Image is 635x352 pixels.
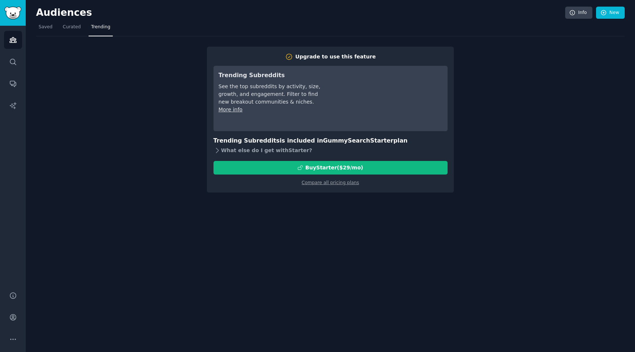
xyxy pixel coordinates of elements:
[36,7,565,19] h2: Audiences
[332,71,442,126] iframe: YouTube video player
[323,137,393,144] span: GummySearch Starter
[565,7,592,19] a: Info
[39,24,53,30] span: Saved
[36,21,55,36] a: Saved
[214,161,448,175] button: BuyStarter($29/mo)
[596,7,625,19] a: New
[302,180,359,185] a: Compare all pricing plans
[219,83,322,106] div: See the top subreddits by activity, size, growth, and engagement. Filter to find new breakout com...
[4,7,21,19] img: GummySearch logo
[214,146,448,156] div: What else do I get with Starter ?
[89,21,113,36] a: Trending
[63,24,81,30] span: Curated
[295,53,376,61] div: Upgrade to use this feature
[219,107,243,112] a: More info
[91,24,110,30] span: Trending
[60,21,83,36] a: Curated
[219,71,322,80] h3: Trending Subreddits
[214,136,448,146] h3: Trending Subreddits is included in plan
[305,164,363,172] div: Buy Starter ($ 29 /mo )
